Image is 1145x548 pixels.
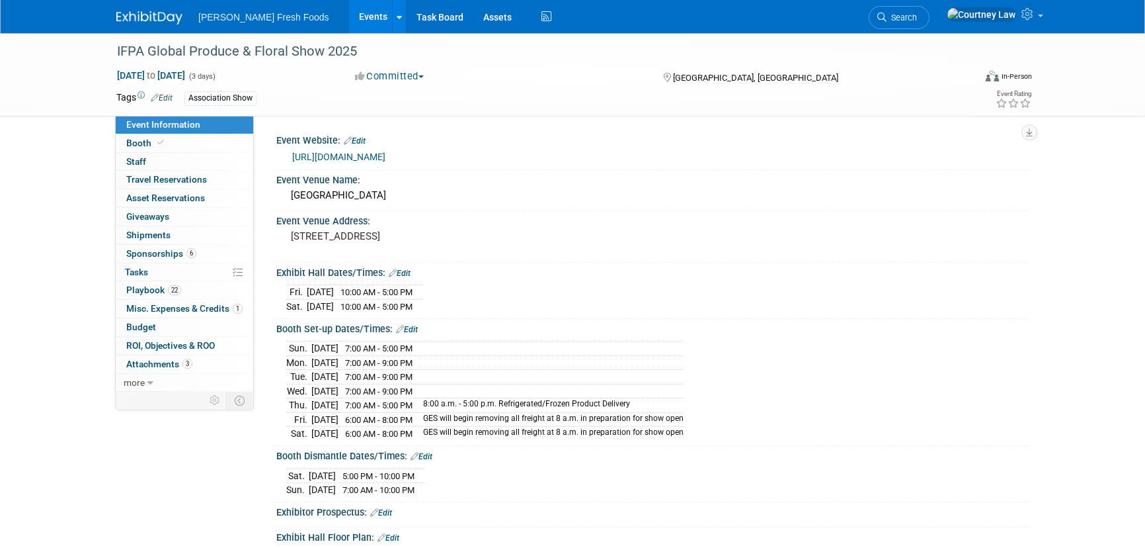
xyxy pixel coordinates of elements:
td: [DATE] [311,355,338,370]
a: Edit [377,533,399,543]
a: Misc. Expenses & Credits1 [116,300,253,318]
td: [DATE] [311,370,338,385]
a: Sponsorships6 [116,245,253,263]
a: Budget [116,318,253,336]
span: [PERSON_NAME] Fresh Foods [198,12,329,23]
span: 10:00 AM - 5:00 PM [340,287,413,297]
td: [DATE] [309,469,336,483]
td: Wed. [286,384,311,398]
td: Sat. [286,300,307,314]
a: more [116,374,253,392]
img: Format-Inperson.png [986,71,999,81]
td: [DATE] [311,398,338,413]
span: 10:00 AM - 5:00 PM [340,302,413,312]
td: [DATE] [309,483,336,497]
span: Asset Reservations [126,193,205,203]
span: to [145,70,157,81]
td: Mon. [286,355,311,370]
button: Committed [350,69,429,83]
span: 7:00 AM - 9:00 PM [345,387,413,396]
a: Attachments3 [116,355,253,373]
span: 6 [186,248,196,258]
div: Exhibitor Prospectus: [276,502,1029,520]
span: Tasks [125,267,148,277]
a: Edit [389,269,411,278]
td: Sat. [286,427,311,441]
a: Staff [116,153,253,171]
span: 3 [182,359,192,369]
div: Event Venue Name: [276,170,1029,187]
span: ROI, Objectives & ROO [126,340,215,351]
td: Thu. [286,398,311,413]
td: [DATE] [311,342,338,356]
td: [DATE] [311,427,338,441]
a: Shipments [116,226,253,244]
div: Event Format [896,69,1032,89]
span: 7:00 AM - 5:00 PM [345,343,413,353]
span: [GEOGRAPHIC_DATA], [GEOGRAPHIC_DATA] [673,73,838,83]
td: Personalize Event Tab Strip [204,392,227,409]
a: Event Information [116,116,253,134]
span: (3 days) [188,72,216,81]
div: Event Website: [276,130,1029,148]
td: [DATE] [311,412,338,427]
div: Event Venue Address: [276,211,1029,228]
td: [DATE] [311,384,338,398]
div: Booth Set-up Dates/Times: [276,319,1029,336]
div: Exhibit Hall Dates/Times: [276,263,1029,280]
td: Toggle Event Tabs [227,392,254,409]
td: Sun. [286,483,309,497]
a: ROI, Objectives & ROO [116,337,253,355]
td: 8:00 a.m. - 5:00 p.m. Refrigerated/Frozen Product Delivery [415,398,684,413]
span: 1 [233,304,243,314]
span: Event Information [126,119,200,130]
a: Edit [151,93,173,103]
span: Sponsorships [126,248,196,259]
i: Booth reservation complete [157,139,164,146]
div: Exhibit Hall Floor Plan: [276,527,1029,545]
td: Sat. [286,469,309,483]
span: more [124,377,145,388]
td: [DATE] [307,300,334,314]
div: Association Show [184,91,257,105]
a: [URL][DOMAIN_NAME] [292,152,385,162]
span: [DATE] [DATE] [116,69,186,81]
span: 5:00 PM - 10:00 PM [342,471,415,481]
a: Tasks [116,263,253,281]
td: [DATE] [307,285,334,300]
span: Budget [126,322,156,332]
div: IFPA Global Produce & Floral Show 2025 [112,40,954,64]
a: Booth [116,134,253,152]
a: Edit [370,508,392,518]
span: 7:00 AM - 5:00 PM [345,400,413,410]
td: GES will begin removing all freight at 8 a.m. in preparation for show open [415,427,684,441]
span: Playbook [126,285,181,295]
a: Edit [344,136,366,146]
span: 7:00 AM - 9:00 PM [345,372,413,382]
span: 7:00 AM - 10:00 PM [342,485,415,495]
a: Travel Reservations [116,171,253,189]
td: Fri. [286,285,307,300]
td: Tue. [286,370,311,385]
span: Travel Reservations [126,174,207,185]
a: Asset Reservations [116,189,253,207]
div: [GEOGRAPHIC_DATA] [286,185,1019,206]
span: Attachments [126,359,192,369]
span: 6:00 AM - 8:00 PM [345,415,413,425]
span: 22 [168,285,181,295]
span: 7:00 AM - 9:00 PM [345,358,413,368]
span: Search [887,13,917,23]
a: Playbook22 [116,281,253,299]
img: Courtney Law [947,7,1016,22]
a: Search [869,6,929,29]
img: ExhibitDay [116,11,182,24]
a: Edit [396,325,418,334]
span: Staff [126,156,146,167]
td: Sun. [286,342,311,356]
span: Booth [126,138,167,148]
span: 6:00 AM - 8:00 PM [345,429,413,439]
a: Edit [411,452,432,461]
pre: [STREET_ADDRESS] [291,230,575,242]
td: Fri. [286,412,311,427]
span: Shipments [126,230,171,240]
